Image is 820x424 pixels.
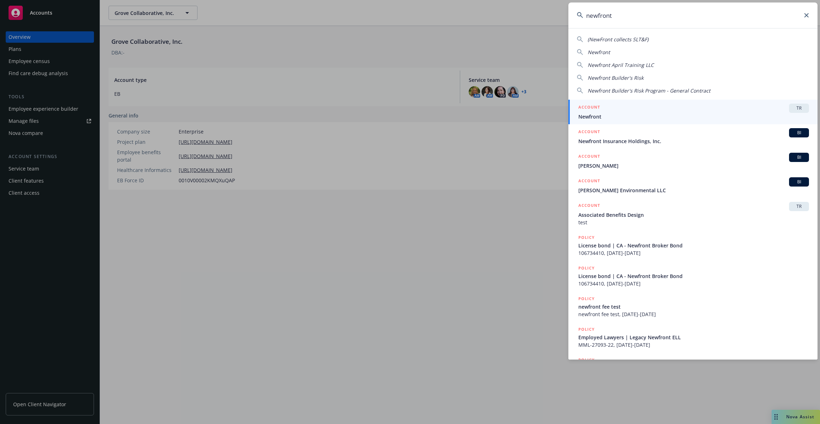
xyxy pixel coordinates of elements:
span: Newfront Builder's Risk [588,74,643,81]
h5: ACCOUNT [578,104,600,112]
a: ACCOUNTBI[PERSON_NAME] [568,149,818,173]
a: POLICYnewfront fee testnewfront fee test, [DATE]-[DATE] [568,291,818,322]
a: POLICY [568,352,818,383]
span: 106734410, [DATE]-[DATE] [578,280,809,287]
h5: ACCOUNT [578,128,600,137]
h5: POLICY [578,356,595,363]
h5: POLICY [578,326,595,333]
h5: POLICY [578,295,595,302]
span: Newfront [578,113,809,120]
span: Newfront Builder's Risk Program - General Contract [588,87,710,94]
span: test [578,219,809,226]
span: TR [792,203,806,210]
span: BI [792,130,806,136]
span: BI [792,154,806,161]
a: POLICYEmployed Lawyers | Legacy Newfront ELLMML-27093-22, [DATE]-[DATE] [568,322,818,352]
h5: ACCOUNT [578,202,600,210]
span: Associated Benefits Design [578,211,809,219]
span: MML-27093-22, [DATE]-[DATE] [578,341,809,349]
a: ACCOUNTBI[PERSON_NAME] Environmental LLC [568,173,818,198]
span: TR [792,105,806,111]
h5: ACCOUNT [578,153,600,161]
span: 106734410, [DATE]-[DATE] [578,249,809,257]
span: newfront fee test, [DATE]-[DATE] [578,310,809,318]
a: POLICYLicense bond | CA - Newfront Broker Bond106734410, [DATE]-[DATE] [568,230,818,261]
span: BI [792,179,806,185]
a: POLICYLicense bond | CA - Newfront Broker Bond106734410, [DATE]-[DATE] [568,261,818,291]
h5: POLICY [578,234,595,241]
h5: ACCOUNT [578,177,600,186]
span: License bond | CA - Newfront Broker Bond [578,272,809,280]
span: Newfront April Training LLC [588,62,654,68]
span: Newfront [588,49,610,56]
span: License bond | CA - Newfront Broker Bond [578,242,809,249]
h5: POLICY [578,265,595,272]
span: (NewFront collects SLT&F) [588,36,648,43]
span: [PERSON_NAME] [578,162,809,169]
span: Employed Lawyers | Legacy Newfront ELL [578,334,809,341]
span: [PERSON_NAME] Environmental LLC [578,187,809,194]
input: Search... [568,2,818,28]
span: Newfront Insurance Holdings, Inc. [578,137,809,145]
a: ACCOUNTTRNewfront [568,100,818,124]
a: ACCOUNTTRAssociated Benefits Designtest [568,198,818,230]
span: newfront fee test [578,303,809,310]
a: ACCOUNTBINewfront Insurance Holdings, Inc. [568,124,818,149]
